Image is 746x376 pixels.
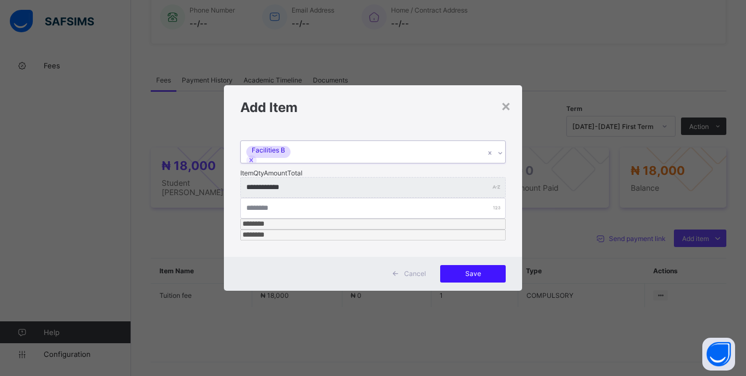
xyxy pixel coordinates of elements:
div: × [501,96,511,115]
span: Cancel [404,269,426,278]
span: Item [240,163,253,183]
span: Amount [264,163,287,183]
button: Open asap [702,338,735,371]
span: Qty [253,163,264,183]
span: Total [287,163,303,183]
span: Save [448,269,498,278]
div: Facilities B [246,146,291,154]
h1: Add Item [240,99,506,115]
